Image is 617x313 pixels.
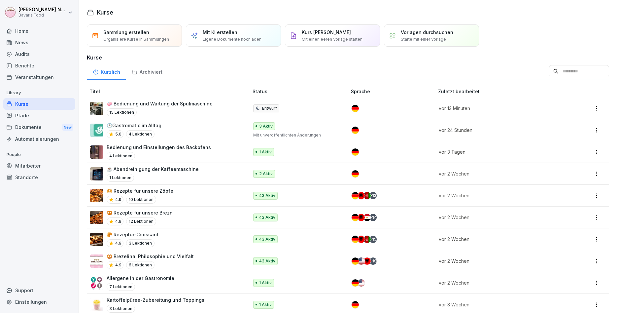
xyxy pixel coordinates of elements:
p: 43 Aktiv [259,215,275,220]
a: Archiviert [126,63,168,80]
div: New [62,124,73,131]
p: ☕ Abendreinigung der Kaffeemaschine [107,166,199,173]
p: Kartoffelpüree-Zubereitung und Toppings [107,296,204,303]
img: de.svg [352,192,359,199]
img: de.svg [352,214,359,221]
img: af.svg [363,236,371,243]
div: Mitarbeiter [3,160,75,172]
img: de.svg [352,148,359,156]
img: al.svg [358,236,365,243]
img: de.svg [352,236,359,243]
p: Organisiere Kurse in Sammlungen [103,36,169,42]
img: al.svg [363,257,371,265]
p: Mit KI erstellen [203,29,237,36]
p: 🕒Gastromatic im Alltag [107,122,161,129]
p: Titel [89,88,250,95]
a: Kürzlich [87,63,126,80]
p: Bedienung und Einstellungen des Backofens [107,144,211,151]
img: de.svg [352,127,359,134]
img: buyrzw12wp5m6g47g8tqix2n.png [90,102,103,115]
div: + 14 [369,214,377,221]
img: us.svg [358,257,365,265]
img: uiwnpppfzomfnd70mlw8txee.png [90,233,103,246]
p: 1 Aktiv [259,280,272,286]
p: 10 Lektionen [126,196,156,204]
a: Home [3,25,75,37]
p: [PERSON_NAME] Neurohr [18,7,67,13]
p: 4 Lektionen [126,130,154,138]
img: de.svg [352,105,359,112]
div: Berichte [3,60,75,71]
p: Mit einer leeren Vorlage starten [302,36,362,42]
a: Audits [3,48,75,60]
h1: Kurse [97,8,113,17]
p: Allergene in der Gastronomie [107,275,174,282]
p: vor 2 Wochen [439,279,557,286]
a: Veranstaltungen [3,71,75,83]
p: 43 Aktiv [259,258,275,264]
img: wi6qaxf14ni09ll6d10wcg5r.png [90,276,103,290]
a: Standorte [3,172,75,183]
p: 2 Aktiv [259,171,273,177]
p: 🥐 Rezeptur-Croissant [107,231,158,238]
img: de.svg [352,279,359,287]
p: vor 3 Tagen [439,148,557,155]
img: um2bbbjq4dbxxqlrsbhdtvqt.png [90,167,103,180]
div: Pfade [3,110,75,121]
img: fkzffi32ddptk8ye5fwms4as.png [90,254,103,268]
p: Starte mit einer Vorlage [401,36,446,42]
p: 🥨 Brezelina: Philosophie und Vielfalt [107,253,194,260]
img: al.svg [358,214,365,221]
img: g80a8fc6kexzniuu9it64ulf.png [90,189,103,202]
a: Einstellungen [3,296,75,308]
p: 1 Lektionen [107,174,134,182]
div: + 13 [369,192,377,199]
img: de.svg [352,170,359,177]
img: l09wtd12x1dawatepxod0wyo.png [90,145,103,159]
img: de.svg [352,301,359,308]
p: 4.9 [115,218,121,224]
div: Support [3,285,75,296]
img: de.svg [352,257,359,265]
p: Zuletzt bearbeitet [438,88,565,95]
img: us.svg [358,279,365,287]
img: eg.svg [363,214,371,221]
p: 1 Aktiv [259,149,272,155]
p: 15 Lektionen [107,108,137,116]
p: 3 Aktiv [259,123,273,129]
p: Sammlung erstellen [103,29,149,36]
p: 🥯 Rezepte für unsere Zöpfe [107,187,173,194]
p: Kurs [PERSON_NAME] [302,29,351,36]
p: 6 Lektionen [126,261,154,269]
a: Kurse [3,98,75,110]
p: 4.9 [115,262,121,268]
p: Entwurf [262,105,277,111]
a: News [3,37,75,48]
p: Sprache [351,88,435,95]
p: 3 Lektionen [126,239,154,247]
p: 43 Aktiv [259,236,275,242]
p: 1 Aktiv [259,302,272,308]
p: 🥨 Rezepte für unsere Brezn [107,209,173,216]
div: + 15 [369,236,377,243]
p: 7 Lektionen [107,283,135,291]
div: Dokumente [3,121,75,134]
p: Status [253,88,348,95]
p: vor 2 Wochen [439,257,557,264]
p: 5.0 [115,131,121,137]
a: Automatisierungen [3,133,75,145]
p: vor 2 Wochen [439,170,557,177]
p: 43 Aktiv [259,193,275,199]
img: af.svg [363,192,371,199]
p: 4.9 [115,240,121,246]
